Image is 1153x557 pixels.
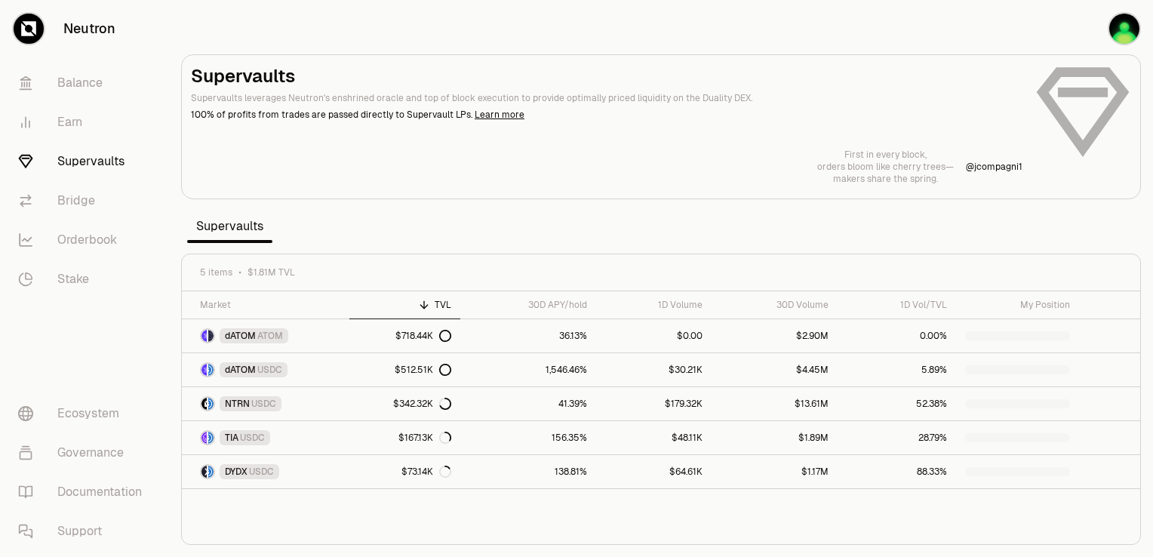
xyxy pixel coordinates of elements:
div: TVL [358,299,451,311]
a: NTRN LogoUSDC LogoNTRNUSDC [182,387,349,420]
p: 100% of profits from trades are passed directly to Supervault LPs. [191,108,1022,122]
a: Balance [6,63,163,103]
span: DYDX [225,466,248,478]
span: USDC [257,364,282,376]
a: Supervaults [6,142,163,181]
span: USDC [251,398,276,410]
span: NTRN [225,398,250,410]
a: Bridge [6,181,163,220]
img: Test [1109,14,1139,44]
a: dATOM LogoATOM LogodATOMATOM [182,319,349,352]
a: $342.32K [349,387,460,420]
a: Learn more [475,109,524,121]
div: $512.51K [395,364,451,376]
div: $167.13K [398,432,451,444]
a: @jcompagni1 [966,161,1022,173]
img: ATOM Logo [208,330,214,342]
div: $73.14K [401,466,451,478]
div: 1D Vol/TVL [847,299,947,311]
a: $0.00 [596,319,712,352]
a: $73.14K [349,455,460,488]
span: dATOM [225,364,256,376]
div: 30D Volume [721,299,829,311]
a: Ecosystem [6,394,163,433]
a: First in every block,orders bloom like cherry trees—makers share the spring. [817,149,954,185]
a: 36.13% [460,319,596,352]
a: $4.45M [712,353,838,386]
span: USDC [240,432,265,444]
a: $13.61M [712,387,838,420]
p: Supervaults leverages Neutron's enshrined oracle and top of block execution to provide optimally ... [191,91,1022,105]
a: Governance [6,433,163,472]
a: $1.89M [712,421,838,454]
a: $179.32K [596,387,712,420]
a: $64.61K [596,455,712,488]
img: USDC Logo [208,432,214,444]
span: ATOM [257,330,283,342]
a: Documentation [6,472,163,512]
div: 30D APY/hold [469,299,587,311]
span: 5 items [200,266,232,278]
a: $2.90M [712,319,838,352]
div: My Position [965,299,1070,311]
img: dATOM Logo [201,364,207,376]
a: 41.39% [460,387,596,420]
p: makers share the spring. [817,173,954,185]
a: dATOM LogoUSDC LogodATOMUSDC [182,353,349,386]
a: 88.33% [838,455,956,488]
img: USDC Logo [208,364,214,376]
a: $30.21K [596,353,712,386]
h2: Supervaults [191,64,1022,88]
span: $1.81M TVL [248,266,295,278]
a: $167.13K [349,421,460,454]
a: 5.89% [838,353,956,386]
a: 0.00% [838,319,956,352]
a: $512.51K [349,353,460,386]
p: First in every block, [817,149,954,161]
a: Support [6,512,163,551]
img: USDC Logo [208,398,214,410]
div: $342.32K [393,398,451,410]
img: USDC Logo [208,466,214,478]
span: Supervaults [187,211,272,242]
div: Market [200,299,340,311]
a: Orderbook [6,220,163,260]
p: orders bloom like cherry trees— [817,161,954,173]
a: 1,546.46% [460,353,596,386]
a: 138.81% [460,455,596,488]
a: DYDX LogoUSDC LogoDYDXUSDC [182,455,349,488]
img: dATOM Logo [201,330,207,342]
a: 156.35% [460,421,596,454]
a: Earn [6,103,163,142]
span: USDC [249,466,274,478]
div: 1D Volume [605,299,703,311]
a: 52.38% [838,387,956,420]
span: dATOM [225,330,256,342]
a: 28.79% [838,421,956,454]
div: $718.44K [395,330,451,342]
a: $48.11K [596,421,712,454]
a: $1.17M [712,455,838,488]
span: TIA [225,432,238,444]
img: NTRN Logo [201,398,207,410]
a: Stake [6,260,163,299]
a: TIA LogoUSDC LogoTIAUSDC [182,421,349,454]
a: $718.44K [349,319,460,352]
p: @ jcompagni1 [966,161,1022,173]
img: TIA Logo [201,432,207,444]
img: DYDX Logo [201,466,207,478]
